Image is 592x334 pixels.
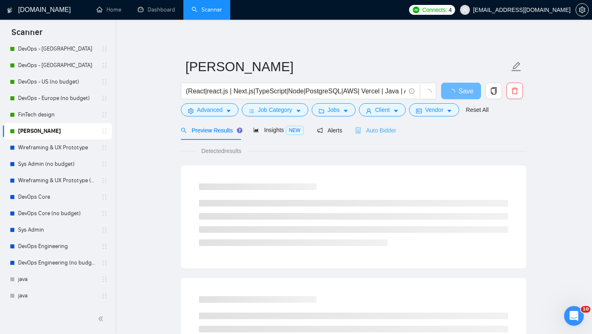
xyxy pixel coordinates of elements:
a: dashboardDashboard [138,6,175,13]
a: Reset All [466,105,488,114]
span: info-circle [409,88,414,94]
span: Advanced [197,105,222,114]
span: holder [101,292,108,299]
a: Sys Admin [18,222,96,238]
a: FinTech design [18,107,96,123]
a: homeHome [97,6,121,13]
span: holder [101,144,108,151]
span: idcard [416,108,422,114]
span: double-left [98,315,106,323]
span: Auto Bidder [355,127,396,134]
span: Vendor [425,105,443,114]
span: Scanner [5,26,49,44]
span: holder [101,260,108,266]
span: setting [188,108,194,114]
span: holder [101,194,108,200]
span: Alerts [317,127,342,134]
span: caret-down [296,108,301,114]
img: logo [7,4,13,17]
button: delete [506,83,523,99]
span: notification [317,128,323,133]
a: DevOps - US (no budget) [18,74,96,90]
span: Save [458,86,473,96]
span: 4 [449,5,452,14]
span: holder [101,62,108,69]
span: search [181,128,187,133]
span: holder [101,243,108,250]
span: area-chart [253,127,259,133]
a: DevOps - Europe (no budget) [18,90,96,107]
a: java [18,288,96,304]
button: setting [576,3,589,16]
input: Scanner name... [185,56,509,77]
span: holder [101,210,108,217]
span: caret-down [343,108,349,114]
span: Detected results [196,146,247,155]
span: Client [375,105,390,114]
span: holder [101,276,108,283]
span: edit [511,61,522,72]
a: DevOps Engineering (no budget) [18,255,96,271]
span: bars [249,108,254,114]
span: 10 [581,306,590,313]
span: folder [319,108,324,114]
span: loading [424,89,432,96]
button: userClientcaret-down [359,103,406,116]
span: Jobs [328,105,340,114]
span: Job Category [258,105,292,114]
a: DevOps Engineering [18,238,96,255]
a: DevOps Core (no budget) [18,205,96,222]
span: robot [355,128,361,133]
iframe: Intercom live chat [564,306,584,326]
button: copy [486,83,502,99]
span: Connects: [422,5,447,14]
span: holder [101,161,108,167]
span: holder [101,46,108,52]
a: DevOps Core [18,189,96,205]
input: Search Freelance Jobs... [186,86,405,96]
a: setting [576,7,589,13]
a: DevOps - [GEOGRAPHIC_DATA] [18,41,96,57]
span: NEW [286,126,304,135]
button: barsJob Categorycaret-down [242,103,308,116]
button: idcardVendorcaret-down [409,103,459,116]
a: Wireframing & UX Prototype [18,139,96,156]
span: caret-down [446,108,452,114]
div: Tooltip anchor [236,127,243,134]
button: Save [441,83,481,99]
span: caret-down [226,108,231,114]
span: setting [576,7,588,13]
button: settingAdvancedcaret-down [181,103,238,116]
span: delete [507,87,523,95]
img: upwork-logo.png [413,7,419,13]
span: loading [449,89,458,95]
a: java [18,271,96,288]
a: Sys Admin (no budget) [18,156,96,172]
span: user [366,108,372,114]
span: holder [101,95,108,102]
span: Insights [253,127,303,133]
span: user [462,7,468,13]
a: Wireframing & UX Prototype (without budget) [18,172,96,189]
span: caret-down [393,108,399,114]
span: holder [101,177,108,184]
span: holder [101,227,108,233]
a: [PERSON_NAME] [18,123,96,139]
button: folderJobscaret-down [312,103,356,116]
span: holder [101,128,108,135]
span: holder [101,79,108,85]
a: DevOps - [GEOGRAPHIC_DATA] [18,57,96,74]
span: holder [101,111,108,118]
span: Preview Results [181,127,240,134]
span: copy [486,87,502,95]
a: searchScanner [192,6,222,13]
